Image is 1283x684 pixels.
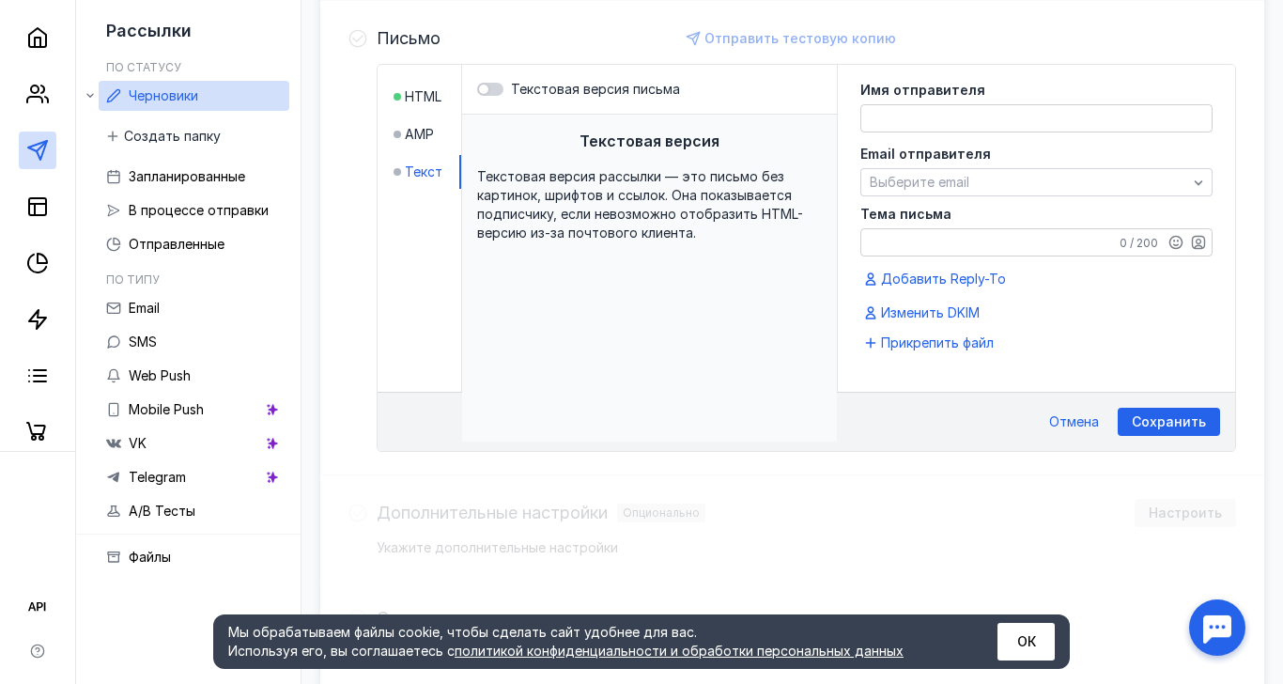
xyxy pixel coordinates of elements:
[511,81,680,97] span: Текстовая версия письма
[99,327,289,357] a: SMS
[99,542,289,572] a: Файлы
[580,130,719,152] span: Текстовая версия
[99,195,289,225] a: В процессе отправки
[99,395,289,425] a: Mobile Push
[129,236,224,252] span: Отправленные
[405,87,441,106] span: HTML
[106,21,192,40] span: Рассылки
[377,29,441,48] h4: Письмо
[129,202,269,218] span: В процессе отправки
[860,208,951,221] span: Тема письма
[129,503,195,519] span: A/B Тесты
[860,84,985,97] span: Имя отправителя
[1120,236,1158,251] div: 0 / 200
[129,87,198,103] span: Черновики
[477,168,803,241] span: Текстовая версия рассылки — это письмо без картинок, шрифтов и ссылок. Она показывается подписчик...
[129,401,204,417] span: Mobile Push
[99,462,289,492] a: Telegram
[99,293,289,323] a: Email
[129,168,245,184] span: Запланированные
[124,129,221,145] span: Создать папку
[860,332,1001,354] button: Прикрепить файл
[860,302,987,324] button: Изменить DKIM
[455,643,904,659] a: политикой конфиденциальности и обработки персональных данных
[99,496,289,526] a: A/B Тесты
[129,334,157,350] span: SMS
[129,300,160,316] span: Email
[1049,414,1099,430] span: Отмена
[405,125,434,144] span: AMP
[881,334,994,352] span: Прикрепить файл
[99,428,289,459] a: VK
[99,162,289,192] a: Запланированные
[870,174,969,190] span: Выберите email
[1040,408,1108,436] button: Отмена
[106,60,181,74] h5: По статусу
[228,623,951,661] div: Мы обрабатываем файлы cookie, чтобы сделать сайт удобнее для вас. Используя его, вы соглашаетесь c
[99,229,289,259] a: Отправленные
[860,168,1213,196] button: Выберите email
[405,163,442,181] span: Текст
[881,270,1006,288] span: Добавить Reply-To
[997,623,1055,661] button: ОК
[860,148,991,161] span: Email отправителя
[129,549,171,565] span: Файлы
[99,361,289,391] a: Web Push
[106,272,160,287] h5: По типу
[99,122,230,150] button: Создать папку
[129,469,186,485] span: Telegram
[129,435,147,451] span: VK
[860,268,1013,290] button: Добавить Reply-To
[129,367,191,383] span: Web Push
[99,81,289,111] a: Черновики
[881,303,980,322] span: Изменить DKIM
[1132,414,1206,430] span: Сохранить
[1118,408,1220,436] button: Сохранить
